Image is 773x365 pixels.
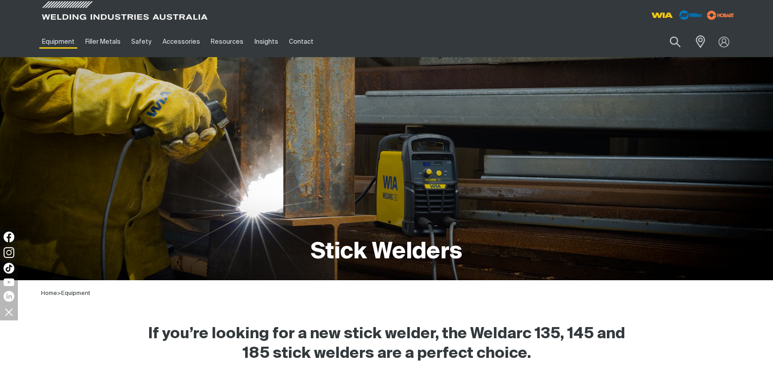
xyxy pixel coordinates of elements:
[4,247,14,258] img: Instagram
[37,26,80,57] a: Equipment
[249,26,283,57] a: Insights
[1,304,17,319] img: hide socials
[135,324,639,364] h2: If you’re looking for a new stick welder, the Weldarc 135, 145 and 185 stick welders are a perfec...
[311,238,462,267] h1: Stick Welders
[4,263,14,274] img: TikTok
[284,26,319,57] a: Contact
[704,8,737,22] img: miller
[57,290,61,296] span: >
[648,31,690,52] input: Product name or item number...
[205,26,249,57] a: Resources
[61,290,90,296] a: Equipment
[126,26,157,57] a: Safety
[157,26,205,57] a: Accessories
[41,290,57,296] a: Home
[4,232,14,242] img: Facebook
[37,26,562,57] nav: Main
[80,26,126,57] a: Filler Metals
[660,31,690,52] button: Search products
[4,291,14,302] img: LinkedIn
[4,278,14,286] img: YouTube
